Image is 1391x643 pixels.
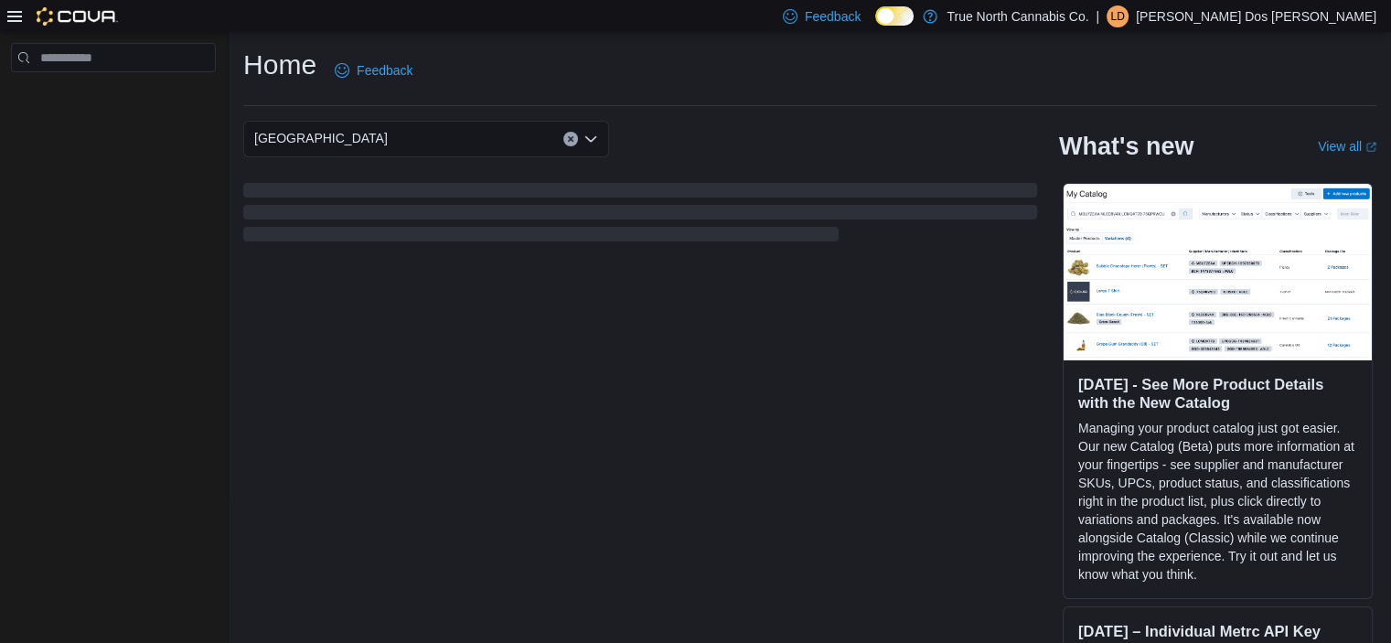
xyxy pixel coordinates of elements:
[947,5,1088,27] p: True North Cannabis Co.
[805,7,861,26] span: Feedback
[1059,132,1193,161] h2: What's new
[1078,419,1357,584] p: Managing your product catalog just got easier. Our new Catalog (Beta) puts more information at yo...
[327,52,420,89] a: Feedback
[1107,5,1129,27] div: Lillia Dos Santos
[357,61,412,80] span: Feedback
[875,6,914,26] input: Dark Mode
[1136,5,1376,27] p: [PERSON_NAME] Dos [PERSON_NAME]
[11,76,216,120] nav: Complex example
[1096,5,1099,27] p: |
[37,7,118,26] img: Cova
[1078,375,1357,412] h3: [DATE] - See More Product Details with the New Catalog
[583,132,598,146] button: Open list of options
[875,26,876,27] span: Dark Mode
[1365,142,1376,153] svg: External link
[1318,139,1376,154] a: View allExternal link
[243,187,1037,245] span: Loading
[243,47,316,83] h1: Home
[254,127,388,149] span: [GEOGRAPHIC_DATA]
[563,132,578,146] button: Clear input
[1110,5,1124,27] span: LD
